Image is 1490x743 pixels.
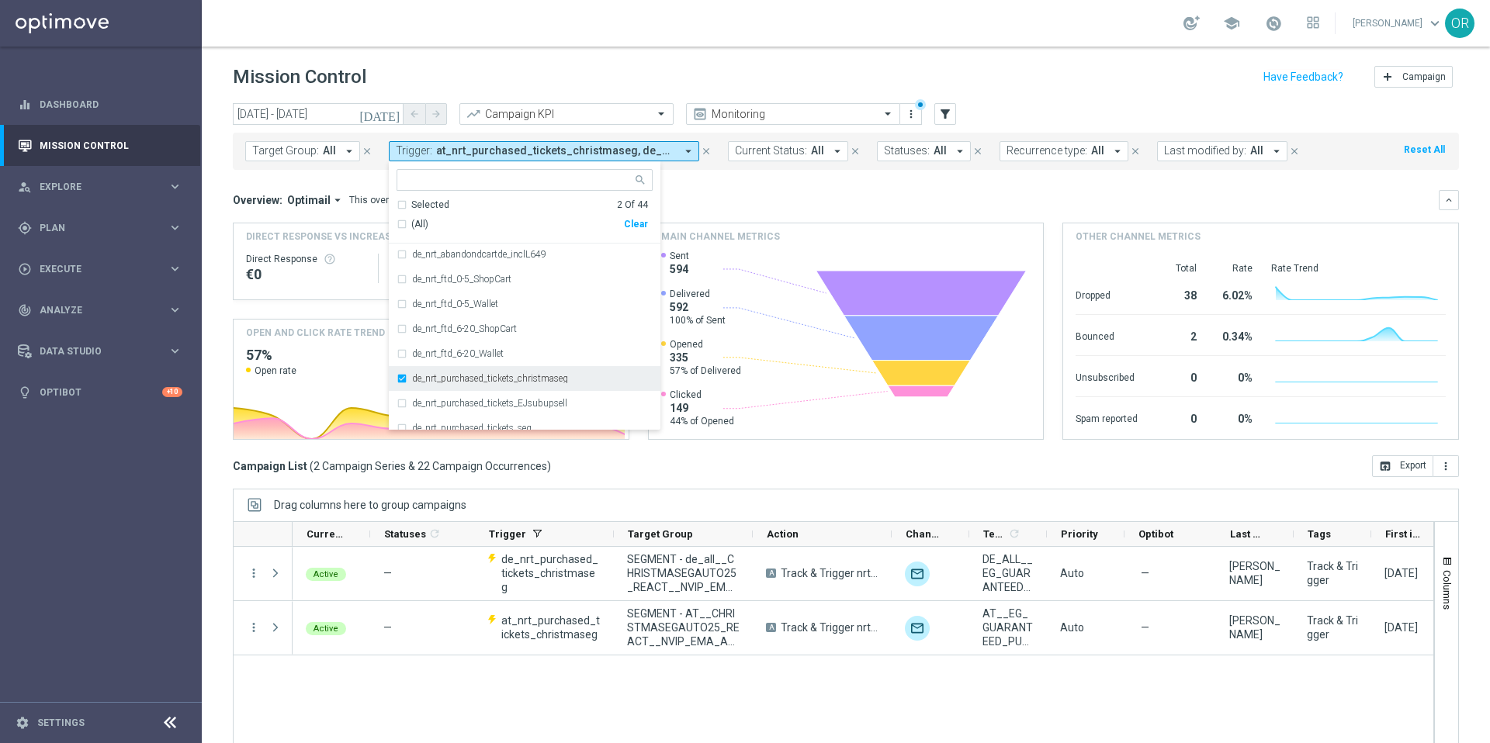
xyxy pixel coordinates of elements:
button: close [1128,143,1142,160]
div: de_nrt_ftd_6-20_ShopCart [397,316,653,341]
div: de_nrt_purchased_tickets_EJsubupsell [397,391,653,416]
span: Direct Response VS Increase In Deposit Amount [246,230,496,244]
input: Select date range [233,103,404,125]
span: First in Range [1385,528,1422,540]
span: Trigger: [396,144,432,157]
span: Clicked [670,389,734,401]
span: 149 [670,401,734,415]
div: play_circle_outline Execute keyboard_arrow_right [17,263,183,275]
colored-tag: Active [306,566,346,581]
button: filter_alt [934,103,956,125]
button: Trigger: at_nrt_purchased_tickets_christmaseg, de_nrt_purchased_tickets_christmaseg arrow_drop_down [389,141,699,161]
span: Calculate column [1006,525,1020,542]
span: Track & Trigger nrt_purchased_tickets [781,566,878,580]
button: more_vert [247,620,261,634]
div: 08 Aug 2025, Friday [1384,566,1418,580]
div: 38 [1156,282,1197,306]
i: keyboard_arrow_right [168,220,182,235]
span: All [1250,144,1263,157]
span: Target Group: [252,144,319,157]
div: This overview shows data of campaigns executed via Optimail [349,193,618,207]
i: [DATE] [359,107,401,121]
span: Track & Trigger [1307,559,1358,587]
i: person_search [18,180,32,194]
span: A [766,568,776,578]
button: [DATE] [357,103,404,126]
span: Plan [40,223,168,233]
button: more_vert [247,566,261,580]
h3: Campaign List [233,459,551,473]
span: Drag columns here to group campaigns [274,499,466,511]
button: arrow_forward [425,103,447,125]
div: Press SPACE to select this row. [234,601,293,655]
div: Optibot [18,371,182,413]
span: Auto [1060,567,1084,579]
span: Track & Trigger nrt_purchased_tickets [781,620,878,634]
span: Current Status: [735,144,807,157]
button: close [971,143,985,160]
label: de_nrt_purchased_tickets_seg [412,423,532,433]
span: ) [547,459,551,473]
i: trending_up [466,106,481,122]
div: Selected [411,199,449,212]
span: keyboard_arrow_down [1426,15,1443,32]
h2: 57% [246,346,418,365]
span: Open rate [255,365,296,377]
span: Delivered [670,288,726,300]
div: Total [1156,262,1197,275]
multiple-options-button: Export to CSV [1372,459,1459,472]
div: de_nrt_abandondcartde_inclL649 [397,242,653,267]
div: de_nrt_purchased_tickets_seg [397,416,653,441]
span: All [934,144,947,157]
label: de_nrt_ftd_6-20_ShopCart [412,324,517,333]
span: 335 [670,351,741,365]
button: Recurrence type: All arrow_drop_down [1000,141,1128,161]
i: settings [16,716,29,730]
span: Track & Trigger [1307,613,1358,641]
div: Spam reported [1076,405,1138,430]
a: Settings [37,718,85,727]
span: 44% of Opened [670,415,734,427]
div: There are unsaved changes [915,99,926,110]
div: Analyze [18,303,168,317]
div: de_nrt_ftd_6-20_Wallet [397,341,653,366]
button: close [1287,143,1301,160]
button: gps_fixed Plan keyboard_arrow_right [17,222,183,234]
i: close [1130,146,1141,157]
button: Last modified by: All arrow_drop_down [1157,141,1287,161]
span: Explore [40,182,168,192]
button: Target Group: All arrow_drop_down [245,141,360,161]
h4: OPEN AND CLICK RATE TREND [246,326,385,340]
i: keyboard_arrow_right [168,261,182,276]
span: school [1223,15,1240,32]
ng-select: Monitoring [686,103,900,125]
i: keyboard_arrow_right [168,179,182,194]
i: arrow_drop_down [342,144,356,158]
button: Optimail arrow_drop_down [282,193,349,207]
span: Last Modified By [1230,528,1267,540]
a: Mission Control [40,125,182,166]
span: Sent [670,250,689,262]
label: de_nrt_purchased_tickets_christmaseg [412,374,568,383]
div: Plan [18,221,168,235]
i: close [850,146,861,157]
div: Direct Response [246,253,366,265]
span: Optibot [1138,528,1173,540]
i: equalizer [18,98,32,112]
a: [PERSON_NAME]keyboard_arrow_down [1351,12,1445,35]
i: arrow_drop_down [681,144,695,158]
span: Active [314,624,338,634]
div: Rate Trend [1271,262,1446,275]
div: Mission Control [18,125,182,166]
label: de_nrt_ftd_6-20_Wallet [412,349,504,358]
label: de_nrt_abandondcartde_inclL649 [412,250,546,259]
span: ( [310,459,314,473]
a: Optibot [40,371,162,413]
img: Optimail [905,562,930,586]
div: 2 [1156,323,1197,347]
div: de_nrt_ftd_0-5_ShopCart [397,267,653,292]
span: — [383,621,392,634]
button: Current Status: All arrow_drop_down [728,141,848,161]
